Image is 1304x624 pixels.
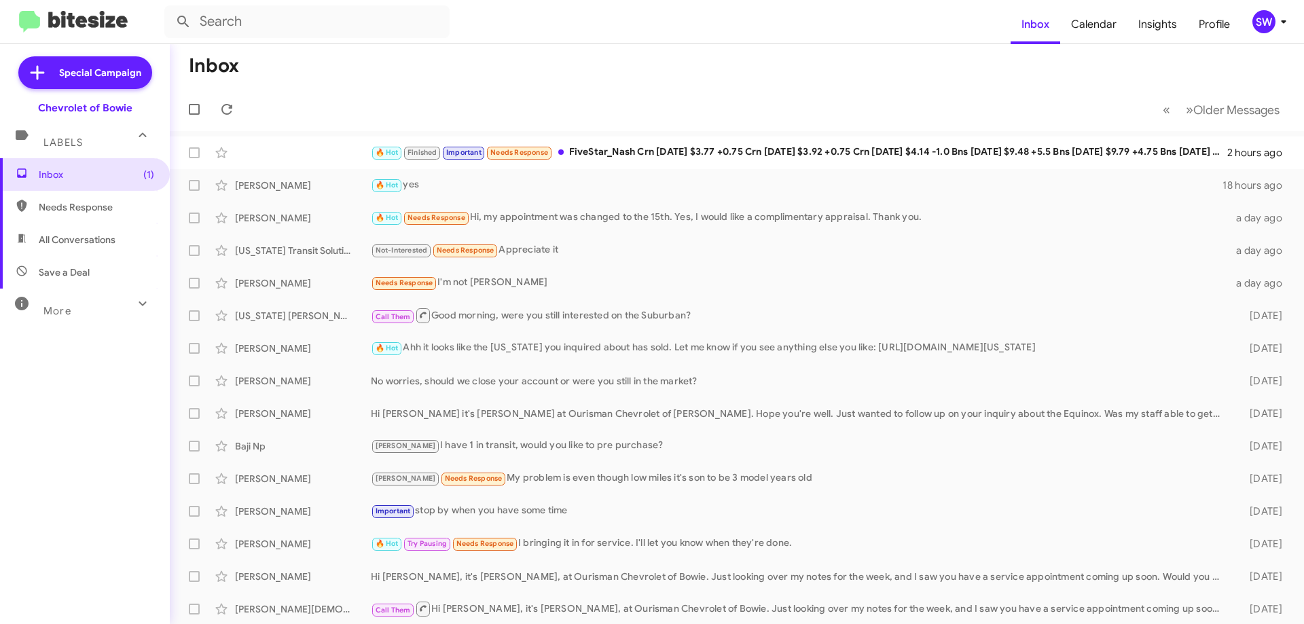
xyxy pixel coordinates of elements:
div: Hi [PERSON_NAME], it's [PERSON_NAME], at Ourisman Chevrolet of Bowie. Just looking over my notes ... [371,570,1228,583]
button: SW [1241,10,1289,33]
div: Baji Np [235,439,371,453]
div: [PERSON_NAME] [235,570,371,583]
h1: Inbox [189,55,239,77]
span: » [1186,101,1193,118]
span: « [1163,101,1170,118]
button: Previous [1155,96,1178,124]
span: [PERSON_NAME] [376,441,436,450]
span: Call Them [376,606,411,614]
div: [DATE] [1228,407,1293,420]
div: No worries, should we close your account or were you still in the market? [371,374,1228,388]
div: [DATE] [1228,537,1293,551]
div: SW [1252,10,1275,33]
div: [US_STATE] Transit Solutions [235,244,371,257]
span: Needs Response [376,278,433,287]
div: [DATE] [1228,309,1293,323]
div: [PERSON_NAME] [235,374,371,388]
div: a day ago [1228,211,1293,225]
span: [PERSON_NAME] [376,474,436,483]
div: FiveStar_Nash Crn [DATE] $3.77 +0.75 Crn [DATE] $3.92 +0.75 Crn [DATE] $4.14 -1.0 Bns [DATE] $9.4... [371,145,1227,160]
div: Appreciate it [371,242,1228,258]
div: [US_STATE] [PERSON_NAME] [235,309,371,323]
span: 🔥 Hot [376,539,399,548]
div: [DATE] [1228,374,1293,388]
div: a day ago [1228,244,1293,257]
div: [PERSON_NAME] [235,276,371,290]
span: Not-Interested [376,246,428,255]
span: (1) [143,168,154,181]
div: [DATE] [1228,342,1293,355]
span: Important [376,507,411,515]
span: Needs Response [39,200,154,214]
div: [DATE] [1228,602,1293,616]
div: [PERSON_NAME] [235,472,371,485]
input: Search [164,5,450,38]
div: [PERSON_NAME] [235,342,371,355]
div: 18 hours ago [1222,179,1293,192]
span: Needs Response [456,539,514,548]
div: Ahh it looks like the [US_STATE] you inquired about has sold. Let me know if you see anything els... [371,340,1228,356]
span: Important [446,148,482,157]
a: Special Campaign [18,56,152,89]
span: Finished [407,148,437,157]
span: Needs Response [490,148,548,157]
a: Profile [1188,5,1241,44]
span: All Conversations [39,233,115,246]
span: Needs Response [445,474,503,483]
div: [DATE] [1228,439,1293,453]
span: More [43,305,71,317]
span: Needs Response [437,246,494,255]
div: 2 hours ago [1227,146,1293,160]
div: [PERSON_NAME] [235,504,371,518]
span: 🔥 Hot [376,181,399,189]
div: yes [371,177,1222,193]
div: I'm not [PERSON_NAME] [371,275,1228,291]
div: [DATE] [1228,570,1293,583]
div: [PERSON_NAME] [235,407,371,420]
div: stop by when you have some time [371,503,1228,519]
span: Special Campaign [59,66,141,79]
span: 🔥 Hot [376,148,399,157]
span: 🔥 Hot [376,344,399,352]
div: [DATE] [1228,504,1293,518]
a: Inbox [1011,5,1060,44]
div: [PERSON_NAME] [235,211,371,225]
div: I have 1 in transit, would you like to pre purchase? [371,438,1228,454]
div: a day ago [1228,276,1293,290]
button: Next [1178,96,1288,124]
div: [DATE] [1228,472,1293,485]
div: Hi [PERSON_NAME], it's [PERSON_NAME], at Ourisman Chevrolet of Bowie. Just looking over my notes ... [371,600,1228,617]
a: Insights [1127,5,1188,44]
div: [PERSON_NAME] [235,179,371,192]
span: Inbox [39,168,154,181]
nav: Page navigation example [1155,96,1288,124]
div: Chevrolet of Bowie [38,101,132,115]
span: Labels [43,136,83,149]
div: [PERSON_NAME] [235,537,371,551]
div: My problem is even though low miles it's son to be 3 model years old [371,471,1228,486]
div: Good morning, were you still interested on the Suburban? [371,307,1228,324]
div: I bringing it in for service. I'll let you know when they're done. [371,536,1228,551]
span: Older Messages [1193,103,1280,117]
span: Call Them [376,312,411,321]
div: Hi, my appointment was changed to the 15th. Yes, I would like a complimentary appraisal. Thank you. [371,210,1228,225]
span: Save a Deal [39,265,90,279]
div: [PERSON_NAME][DEMOGRAPHIC_DATA] [235,602,371,616]
span: Needs Response [407,213,465,222]
a: Calendar [1060,5,1127,44]
span: Try Pausing [407,539,447,548]
div: Hi [PERSON_NAME] it's [PERSON_NAME] at Ourisman Chevrolet of [PERSON_NAME]. Hope you're well. Jus... [371,407,1228,420]
span: 🔥 Hot [376,213,399,222]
